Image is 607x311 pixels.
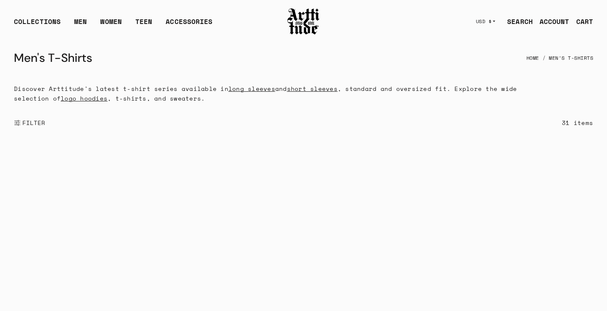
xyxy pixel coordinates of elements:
a: ACCOUNT [533,13,569,30]
a: logo hoodies [61,94,107,103]
div: 31 items [562,118,593,128]
div: CART [576,16,593,27]
li: Men's T-Shirts [539,49,594,67]
p: Discover Arttitude's latest t-shirt series available in and , standard and oversized fit. Explore... [14,84,526,103]
a: Home [526,49,539,67]
button: USD $ [471,12,501,31]
div: COLLECTIONS [14,16,61,33]
ul: Main navigation [7,16,219,33]
a: TEEN [135,16,152,33]
div: ACCESSORIES [166,16,212,33]
button: Show filters [14,114,46,132]
a: long sleeves [228,84,275,93]
img: Arttitude [287,7,320,36]
a: MEN [74,16,87,33]
a: WOMEN [100,16,122,33]
h1: Men's T-Shirts [14,48,92,68]
a: Open cart [569,13,593,30]
a: SEARCH [500,13,533,30]
a: short sleeves [287,84,338,93]
span: USD $ [476,18,492,25]
span: FILTER [21,119,46,127]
